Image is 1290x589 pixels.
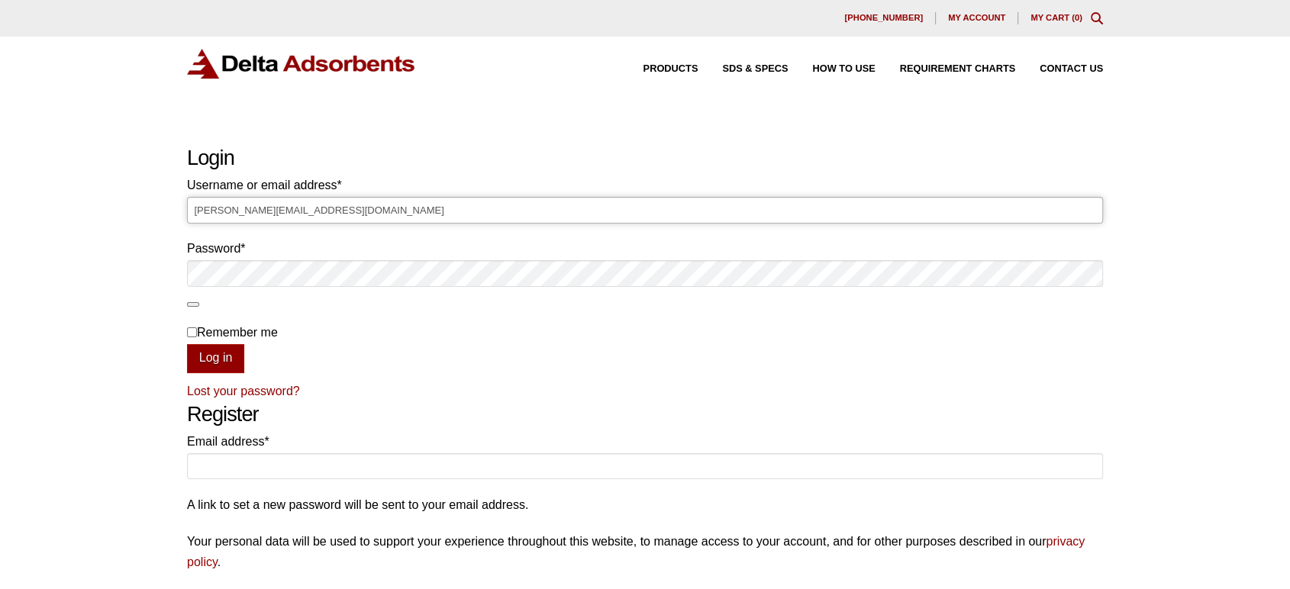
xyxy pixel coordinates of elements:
[187,531,1103,572] p: Your personal data will be used to support your experience throughout this website, to manage acc...
[812,64,875,74] span: How to Use
[844,14,923,22] span: [PHONE_NUMBER]
[197,326,278,339] span: Remember me
[187,494,1103,515] p: A link to set a new password will be sent to your email address.
[788,64,875,74] a: How to Use
[1075,13,1079,22] span: 0
[619,64,698,74] a: Products
[187,327,197,337] input: Remember me
[1030,13,1082,22] a: My Cart (0)
[900,64,1015,74] span: Requirement Charts
[187,49,416,79] img: Delta Adsorbents
[876,64,1015,74] a: Requirement Charts
[187,175,1103,195] label: Username or email address
[948,14,1005,22] span: My account
[936,12,1018,24] a: My account
[722,64,788,74] span: SDS & SPECS
[698,64,788,74] a: SDS & SPECS
[1040,64,1103,74] span: Contact Us
[1091,12,1103,24] div: Toggle Modal Content
[187,146,1103,171] h2: Login
[187,402,1103,427] h2: Register
[832,12,936,24] a: [PHONE_NUMBER]
[643,64,698,74] span: Products
[187,302,199,307] button: Show password
[187,431,1103,452] label: Email address
[187,344,244,373] button: Log in
[187,238,1103,259] label: Password
[187,385,300,397] a: Lost your password?
[1015,64,1103,74] a: Contact Us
